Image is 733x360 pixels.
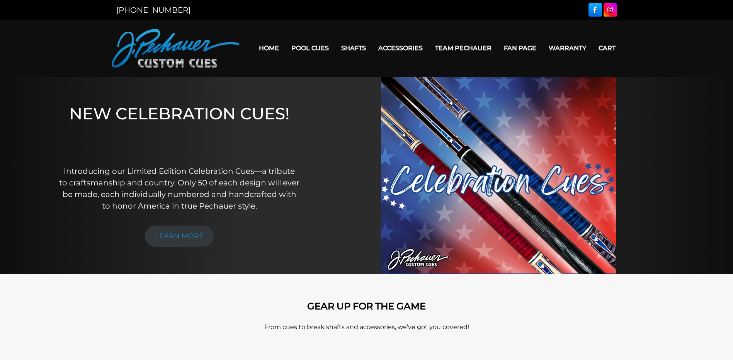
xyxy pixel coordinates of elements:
[592,38,622,58] a: Cart
[285,38,335,58] a: Pool Cues
[543,38,592,58] a: Warranty
[429,38,498,58] a: Team Pechauer
[335,38,372,58] a: Shafts
[116,5,190,15] a: [PHONE_NUMBER]
[146,323,587,332] p: From cues to break shafts and accessories, we’ve got you covered!
[112,29,239,68] img: Pechauer Custom Cues
[59,165,300,212] p: Introducing our Limited Edition Celebration Cues—a tribute to craftsmanship and country. Only 50 ...
[307,301,426,312] strong: GEAR UP FOR THE GAME
[59,104,300,155] h1: NEW CELEBRATION CUES!
[145,226,214,247] a: LEARN MORE
[372,38,429,58] a: Accessories
[498,38,543,58] a: Fan Page
[253,38,285,58] a: Home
